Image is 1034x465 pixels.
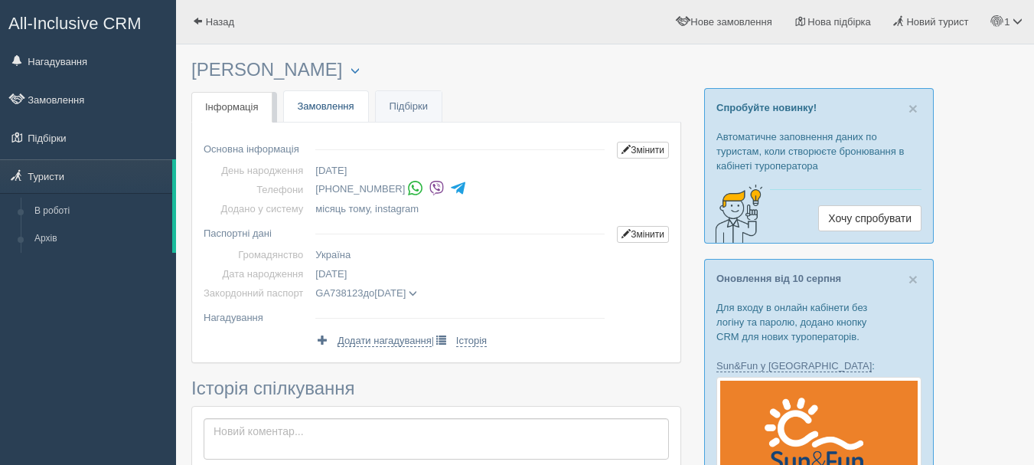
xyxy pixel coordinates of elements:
[309,245,611,264] td: Україна
[315,268,347,280] span: [DATE]
[204,264,309,283] td: Дата народження
[716,129,921,173] p: Автоматичне заповнення даних по туристам, коли створюєте бронювання в кабінеті туроператора
[8,14,142,33] span: All-Inclusive CRM
[908,270,918,288] span: ×
[315,287,363,299] span: GA738123
[284,91,368,123] a: Замовлення
[456,335,487,347] span: Історія
[818,205,921,231] a: Хочу спробувати
[206,16,234,28] span: Назад
[204,161,309,180] td: День народження
[716,360,872,372] a: Sun&Fun у [GEOGRAPHIC_DATA]
[617,226,669,243] a: Змінити
[191,60,681,80] h3: [PERSON_NAME]
[315,178,611,200] li: [PHONE_NUMBER]
[407,180,423,196] img: whatsapp-colored.svg
[315,333,431,348] a: Додати нагадування
[906,16,968,28] span: Новий турист
[204,303,309,327] td: Нагадування
[716,300,921,344] p: Для входу в онлайн кабінети без логіну та паролю, додано кнопку CRM для нових туроператорів.
[204,245,309,264] td: Громадянство
[191,92,272,123] a: Інформація
[204,218,309,245] td: Паспортні дані
[204,283,309,303] td: Закордонний паспорт
[617,142,669,159] a: Змінити
[908,100,918,116] button: Close
[1,1,175,43] a: All-Inclusive CRM
[716,100,921,115] p: Спробуйте новинку!
[315,329,611,348] div: |
[908,100,918,117] span: ×
[376,91,442,123] a: Підбірки
[429,180,445,196] img: viber-colored.svg
[374,287,406,299] span: [DATE]
[28,225,172,253] a: Архів
[309,199,611,218] td: , instagram
[1004,16,1010,28] span: 1
[908,271,918,287] button: Close
[450,180,466,196] img: telegram-colored-4375108.svg
[338,335,432,347] span: Додати нагадування
[716,273,841,284] a: Оновлення від 10 серпня
[434,333,487,348] a: Історія
[204,199,309,218] td: Додано у систему
[315,203,370,214] span: місяць тому
[705,183,766,244] img: creative-idea-2907357.png
[28,198,172,225] a: В роботі
[204,134,309,161] td: Основна інформація
[191,378,681,398] h3: Історія спілкування
[690,16,771,28] span: Нове замовлення
[716,359,921,373] p: :
[204,180,309,199] td: Телефони
[315,287,417,299] span: до
[309,161,611,180] td: [DATE]
[807,16,871,28] span: Нова підбірка
[205,101,259,113] span: Інформація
